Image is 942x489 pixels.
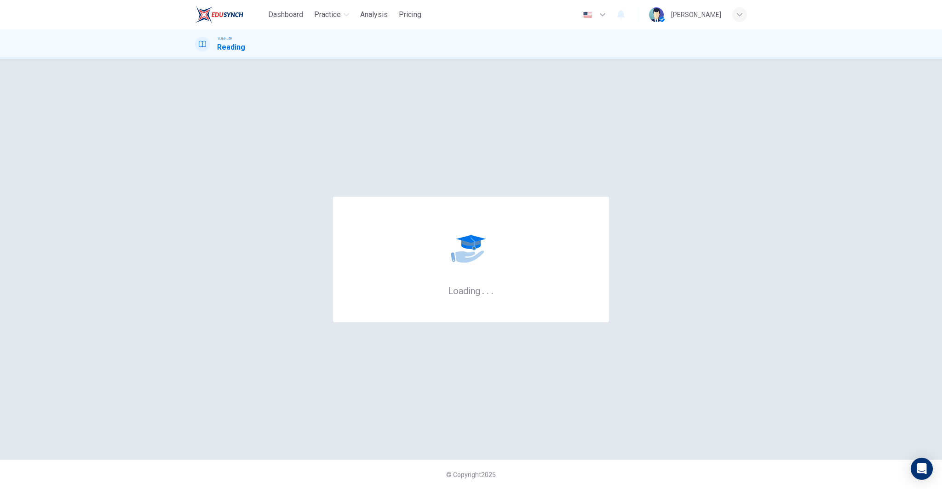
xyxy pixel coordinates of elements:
h6: Loading [448,284,494,296]
img: EduSynch logo [195,6,243,24]
img: Profile picture [649,7,664,22]
img: en [582,11,593,18]
span: Pricing [399,9,421,20]
button: Pricing [395,6,425,23]
h1: Reading [217,42,245,53]
button: Dashboard [264,6,307,23]
a: EduSynch logo [195,6,264,24]
span: Analysis [360,9,388,20]
h6: . [486,282,489,297]
span: TOEFL® [217,35,232,42]
button: Practice [310,6,353,23]
button: Analysis [356,6,391,23]
h6: . [491,282,494,297]
h6: . [482,282,485,297]
span: Dashboard [268,9,303,20]
div: [PERSON_NAME] [671,9,721,20]
span: Practice [314,9,341,20]
span: © Copyright 2025 [446,471,496,478]
div: Open Intercom Messenger [911,458,933,480]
